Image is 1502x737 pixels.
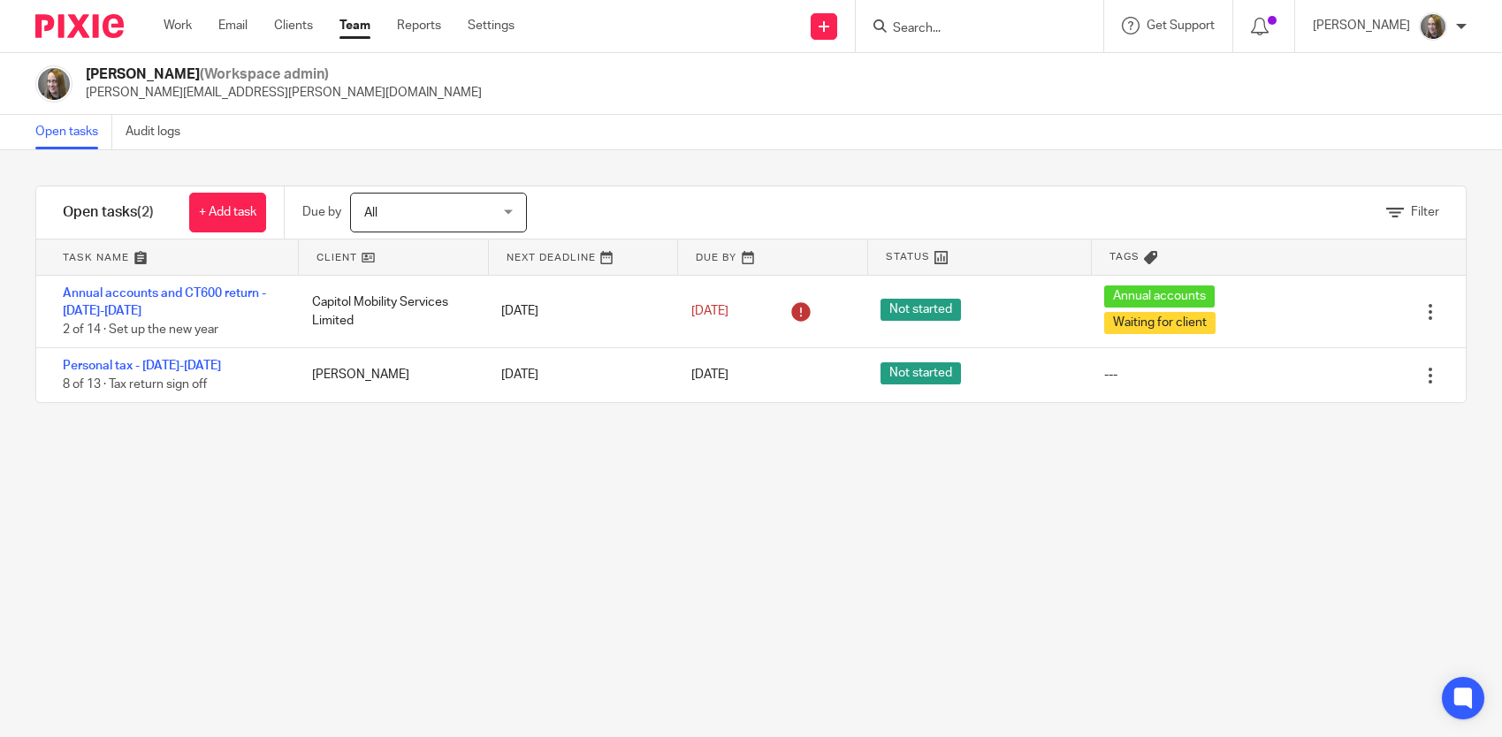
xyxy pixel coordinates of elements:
a: + Add task [189,193,266,232]
a: Clients [274,17,313,34]
img: Emma%201.jpg [35,65,72,103]
input: Search [891,21,1050,37]
a: Audit logs [126,115,194,149]
span: Not started [881,362,961,384]
a: Annual accounts and CT600 return - [DATE]-[DATE] [63,287,266,317]
span: Annual accounts [1104,285,1215,308]
div: [DATE] [484,357,673,392]
span: All [364,207,377,219]
span: Waiting for client [1104,312,1216,334]
div: Capitol Mobility Services Limited [294,285,484,338]
a: Work [164,17,192,34]
a: Email [218,17,248,34]
span: [DATE] [691,369,728,382]
p: Due by [302,203,341,221]
span: (Workspace admin) [200,67,329,81]
span: Not started [881,299,961,321]
span: Tags [1109,249,1140,264]
span: Status [886,249,930,264]
span: 8 of 13 · Tax return sign off [63,378,207,391]
span: (2) [137,205,154,219]
span: 2 of 14 · Set up the new year [63,323,218,336]
div: [PERSON_NAME] [294,357,484,392]
span: [DATE] [691,305,728,317]
img: Emma%201.jpg [1419,12,1447,41]
img: Pixie [35,14,124,38]
h1: Open tasks [63,203,154,222]
p: [PERSON_NAME][EMAIL_ADDRESS][PERSON_NAME][DOMAIN_NAME] [86,84,482,102]
span: Get Support [1147,19,1215,32]
span: Filter [1411,206,1439,218]
a: Reports [397,17,441,34]
h2: [PERSON_NAME] [86,65,482,84]
div: [DATE] [484,293,673,329]
a: Settings [468,17,515,34]
a: Team [339,17,370,34]
p: [PERSON_NAME] [1313,17,1410,34]
div: --- [1104,366,1117,384]
a: Open tasks [35,115,112,149]
a: Personal tax - [DATE]-[DATE] [63,360,221,372]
